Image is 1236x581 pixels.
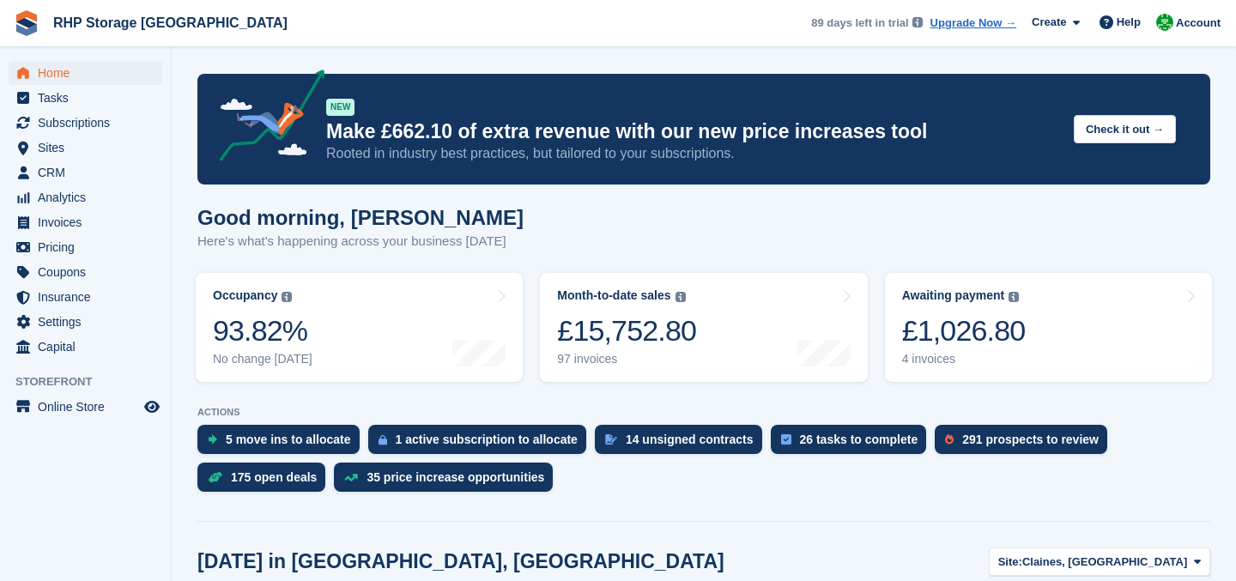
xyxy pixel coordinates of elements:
[902,288,1005,303] div: Awaiting payment
[38,395,141,419] span: Online Store
[368,425,595,463] a: 1 active subscription to allocate
[902,313,1026,348] div: £1,026.80
[38,185,141,209] span: Analytics
[945,434,954,445] img: prospect-51fa495bee0391a8d652442698ab0144808aea92771e9ea1ae160a38d050c398.svg
[781,434,791,445] img: task-75834270c22a3079a89374b754ae025e5fb1db73e45f91037f5363f120a921f8.svg
[9,395,162,419] a: menu
[676,292,686,302] img: icon-info-grey-7440780725fd019a000dd9b08b2336e03edf1995a4989e88bcd33f0948082b44.svg
[334,463,561,500] a: 35 price increase opportunities
[208,434,217,445] img: move_ins_to_allocate_icon-fdf77a2bb77ea45bf5b3d319d69a93e2d87916cf1d5bf7949dd705db3b84f3ca.svg
[14,10,39,36] img: stora-icon-8386f47178a22dfd0bd8f6a31ec36ba5ce8667c1dd55bd0f319d3a0aa187defe.svg
[208,471,222,483] img: deal-1b604bf984904fb50ccaf53a9ad4b4a5d6e5aea283cecdc64d6e3604feb123c2.svg
[9,260,162,284] a: menu
[962,433,1099,446] div: 291 prospects to review
[1032,14,1066,31] span: Create
[9,136,162,160] a: menu
[557,352,696,366] div: 97 invoices
[46,9,294,37] a: RHP Storage [GEOGRAPHIC_DATA]
[38,310,141,334] span: Settings
[326,144,1060,163] p: Rooted in industry best practices, but tailored to your subscriptions.
[9,61,162,85] a: menu
[1022,554,1187,571] span: Claines, [GEOGRAPHIC_DATA]
[379,434,387,445] img: active_subscription_to_allocate_icon-d502201f5373d7db506a760aba3b589e785aa758c864c3986d89f69b8ff3...
[595,425,771,463] a: 14 unsigned contracts
[9,111,162,135] a: menu
[226,433,351,446] div: 5 move ins to allocate
[344,474,358,481] img: price_increase_opportunities-93ffe204e8149a01c8c9dc8f82e8f89637d9d84a8eef4429ea346261dce0b2c0.svg
[9,335,162,359] a: menu
[998,554,1022,571] span: Site:
[196,273,523,382] a: Occupancy 93.82% No change [DATE]
[205,70,325,167] img: price-adjustments-announcement-icon-8257ccfd72463d97f412b2fc003d46551f7dbcb40ab6d574587a9cd5c0d94...
[326,99,354,116] div: NEW
[231,470,317,484] div: 175 open deals
[38,86,141,110] span: Tasks
[38,136,141,160] span: Sites
[557,288,670,303] div: Month-to-date sales
[197,206,524,229] h1: Good morning, [PERSON_NAME]
[197,232,524,251] p: Here's what's happening across your business [DATE]
[326,119,1060,144] p: Make £662.10 of extra revenue with our new price increases tool
[213,288,277,303] div: Occupancy
[811,15,908,32] span: 89 days left in trial
[1009,292,1019,302] img: icon-info-grey-7440780725fd019a000dd9b08b2336e03edf1995a4989e88bcd33f0948082b44.svg
[626,433,754,446] div: 14 unsigned contracts
[197,463,334,500] a: 175 open deals
[282,292,292,302] img: icon-info-grey-7440780725fd019a000dd9b08b2336e03edf1995a4989e88bcd33f0948082b44.svg
[9,235,162,259] a: menu
[142,396,162,417] a: Preview store
[930,15,1016,32] a: Upgrade Now →
[197,425,368,463] a: 5 move ins to allocate
[9,310,162,334] a: menu
[38,235,141,259] span: Pricing
[9,185,162,209] a: menu
[557,313,696,348] div: £15,752.80
[213,352,312,366] div: No change [DATE]
[197,550,724,573] h2: [DATE] in [GEOGRAPHIC_DATA], [GEOGRAPHIC_DATA]
[9,160,162,185] a: menu
[902,352,1026,366] div: 4 invoices
[771,425,936,463] a: 26 tasks to complete
[38,335,141,359] span: Capital
[15,373,171,390] span: Storefront
[9,86,162,110] a: menu
[912,17,923,27] img: icon-info-grey-7440780725fd019a000dd9b08b2336e03edf1995a4989e88bcd33f0948082b44.svg
[38,160,141,185] span: CRM
[1117,14,1141,31] span: Help
[38,61,141,85] span: Home
[367,470,544,484] div: 35 price increase opportunities
[396,433,578,446] div: 1 active subscription to allocate
[800,433,918,446] div: 26 tasks to complete
[935,425,1116,463] a: 291 prospects to review
[38,111,141,135] span: Subscriptions
[213,313,312,348] div: 93.82%
[1156,14,1173,31] img: Rod
[9,285,162,309] a: menu
[989,548,1210,576] button: Site: Claines, [GEOGRAPHIC_DATA]
[38,210,141,234] span: Invoices
[885,273,1212,382] a: Awaiting payment £1,026.80 4 invoices
[1074,115,1176,143] button: Check it out →
[38,285,141,309] span: Insurance
[1176,15,1221,32] span: Account
[38,260,141,284] span: Coupons
[197,407,1210,418] p: ACTIONS
[605,434,617,445] img: contract_signature_icon-13c848040528278c33f63329250d36e43548de30e8caae1d1a13099fd9432cc5.svg
[9,210,162,234] a: menu
[540,273,867,382] a: Month-to-date sales £15,752.80 97 invoices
